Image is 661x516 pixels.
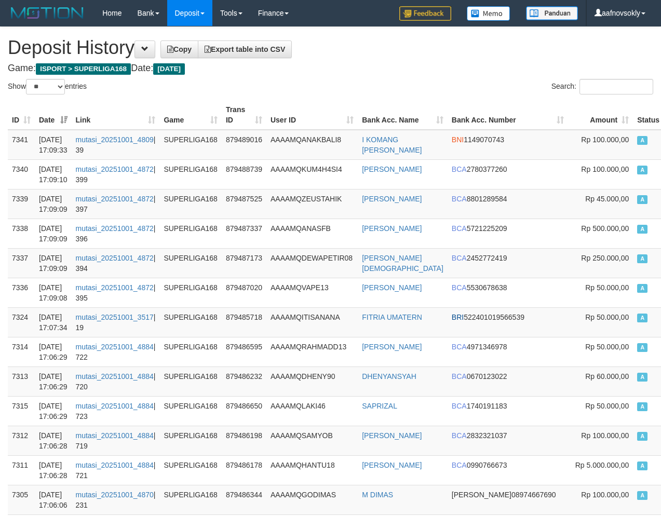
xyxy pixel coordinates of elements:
[581,431,629,440] span: Rp 100.000,00
[159,307,222,337] td: SUPERLIGA168
[362,431,422,440] a: [PERSON_NAME]
[76,402,154,410] a: mutasi_20251001_4884
[452,461,467,469] span: BCA
[159,485,222,514] td: SUPERLIGA168
[362,461,422,469] a: [PERSON_NAME]
[362,135,422,154] a: I KOMANG [PERSON_NAME]
[8,130,35,160] td: 7341
[452,372,467,381] span: BCA
[76,195,154,203] a: mutasi_20251001_4872
[222,485,266,514] td: 879486344
[452,135,464,144] span: BNI
[8,485,35,514] td: 7305
[76,165,154,173] a: mutasi_20251001_4872
[72,189,160,219] td: | 397
[581,254,629,262] span: Rp 250.000,00
[167,45,192,53] span: Copy
[448,485,568,514] td: 08974667690
[585,372,629,381] span: Rp 60.000,00
[637,432,647,441] span: Approved
[8,455,35,485] td: 7311
[72,366,160,396] td: | 720
[35,396,72,426] td: [DATE] 17:06:29
[8,307,35,337] td: 7324
[637,402,647,411] span: Approved
[266,396,358,426] td: AAAAMQLAKI46
[362,313,422,321] a: FITRIA UMATERN
[637,195,647,204] span: Approved
[637,225,647,234] span: Approved
[76,431,154,440] a: mutasi_20251001_4884
[76,372,154,381] a: mutasi_20251001_4884
[585,195,629,203] span: Rp 45.000,00
[448,455,568,485] td: 0990766673
[76,135,154,144] a: mutasi_20251001_4809
[448,159,568,189] td: 2780377260
[581,165,629,173] span: Rp 100.000,00
[448,100,568,130] th: Bank Acc. Number: activate to sort column ascending
[452,343,467,351] span: BCA
[575,461,629,469] span: Rp 5.000.000,00
[637,461,647,470] span: Approved
[72,337,160,366] td: | 722
[467,6,510,21] img: Button%20Memo.svg
[448,130,568,160] td: 1149070743
[198,40,292,58] a: Export table into CSV
[266,189,358,219] td: AAAAMQZEUSTAHIK
[222,366,266,396] td: 879486232
[35,278,72,307] td: [DATE] 17:09:08
[452,254,467,262] span: BCA
[35,100,72,130] th: Date: activate to sort column ascending
[8,278,35,307] td: 7336
[8,337,35,366] td: 7314
[526,6,578,20] img: panduan.png
[72,278,160,307] td: | 395
[266,455,358,485] td: AAAAMQHANTU18
[26,79,65,94] select: Showentries
[637,343,647,352] span: Approved
[159,426,222,455] td: SUPERLIGA168
[76,491,154,499] a: mutasi_20251001_4870
[35,426,72,455] td: [DATE] 17:06:28
[448,337,568,366] td: 4971346978
[160,40,198,58] a: Copy
[35,130,72,160] td: [DATE] 17:09:33
[585,343,629,351] span: Rp 50.000,00
[76,313,154,321] a: mutasi_20251001_3517
[222,307,266,337] td: 879485718
[159,248,222,278] td: SUPERLIGA168
[448,219,568,248] td: 5721225209
[159,337,222,366] td: SUPERLIGA168
[266,130,358,160] td: AAAAMQANAKBALI8
[568,100,633,130] th: Amount: activate to sort column ascending
[448,189,568,219] td: 8801289584
[266,485,358,514] td: AAAAMQGODIMAS
[581,491,629,499] span: Rp 100.000,00
[153,63,185,75] span: [DATE]
[72,426,160,455] td: | 719
[8,5,87,21] img: MOTION_logo.png
[448,396,568,426] td: 1740191183
[36,63,131,75] span: ISPORT > SUPERLIGA168
[585,402,629,410] span: Rp 50.000,00
[76,224,154,233] a: mutasi_20251001_4872
[35,366,72,396] td: [DATE] 17:06:29
[362,372,416,381] a: DHENYANSYAH
[72,219,160,248] td: | 396
[8,396,35,426] td: 7315
[205,45,285,53] span: Export table into CSV
[159,159,222,189] td: SUPERLIGA168
[266,366,358,396] td: AAAAMQDHENY90
[8,37,653,58] h1: Deposit History
[35,159,72,189] td: [DATE] 17:09:10
[579,79,653,94] input: Search:
[159,130,222,160] td: SUPERLIGA168
[72,248,160,278] td: | 394
[362,224,422,233] a: [PERSON_NAME]
[362,343,422,351] a: [PERSON_NAME]
[159,219,222,248] td: SUPERLIGA168
[362,165,422,173] a: [PERSON_NAME]
[637,373,647,382] span: Approved
[452,431,467,440] span: BCA
[35,337,72,366] td: [DATE] 17:06:29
